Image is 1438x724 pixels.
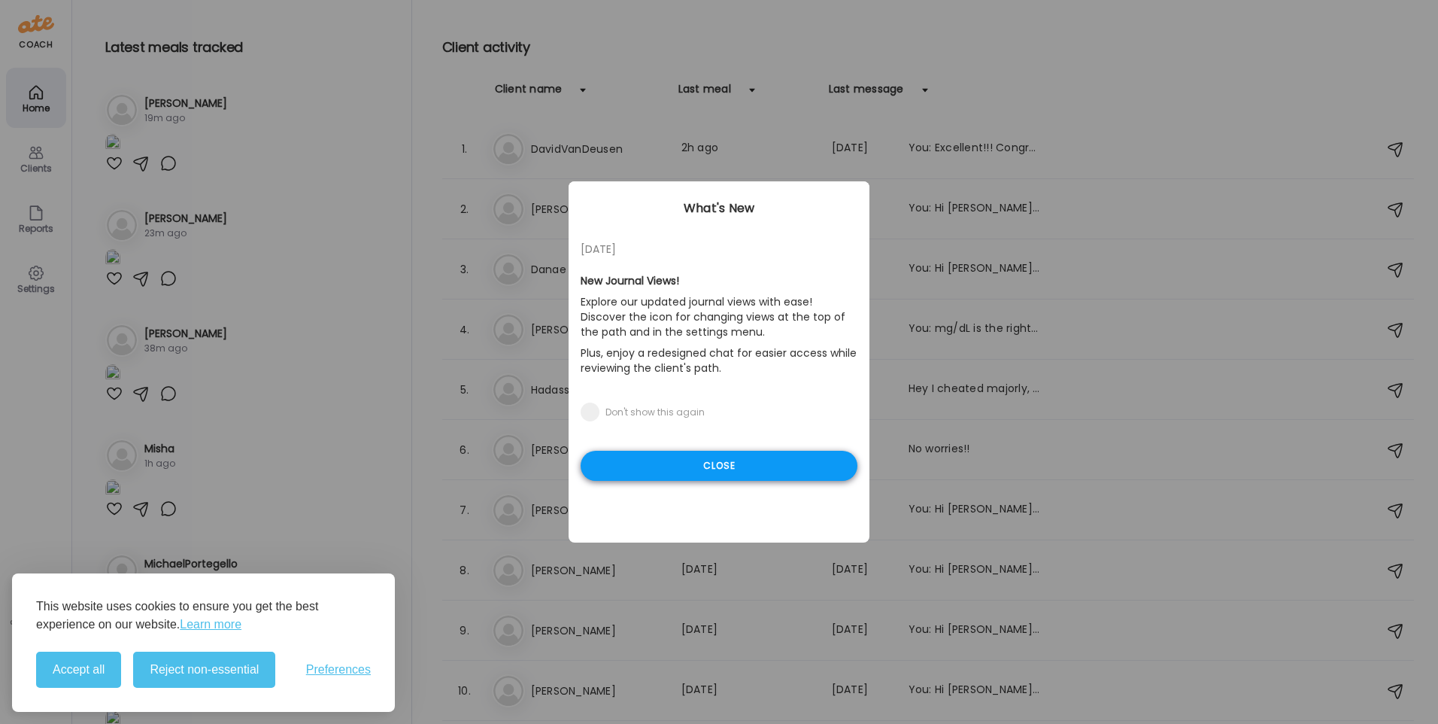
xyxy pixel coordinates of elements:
p: Explore our updated journal views with ease! Discover the icon for changing views at the top of t... [581,291,857,342]
div: [DATE] [581,240,857,258]
button: Accept all cookies [36,652,121,688]
button: Reject non-essential [133,652,275,688]
a: Learn more [180,616,241,634]
button: Toggle preferences [306,663,371,677]
div: What's New [569,199,869,218]
span: Preferences [306,663,371,677]
p: Plus, enjoy a redesigned chat for easier access while reviewing the client's path. [581,342,857,379]
b: New Journal Views! [581,273,679,288]
p: This website uses cookies to ensure you get the best experience on our website. [36,598,371,634]
div: Don't show this again [605,406,705,418]
div: Close [581,451,857,481]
